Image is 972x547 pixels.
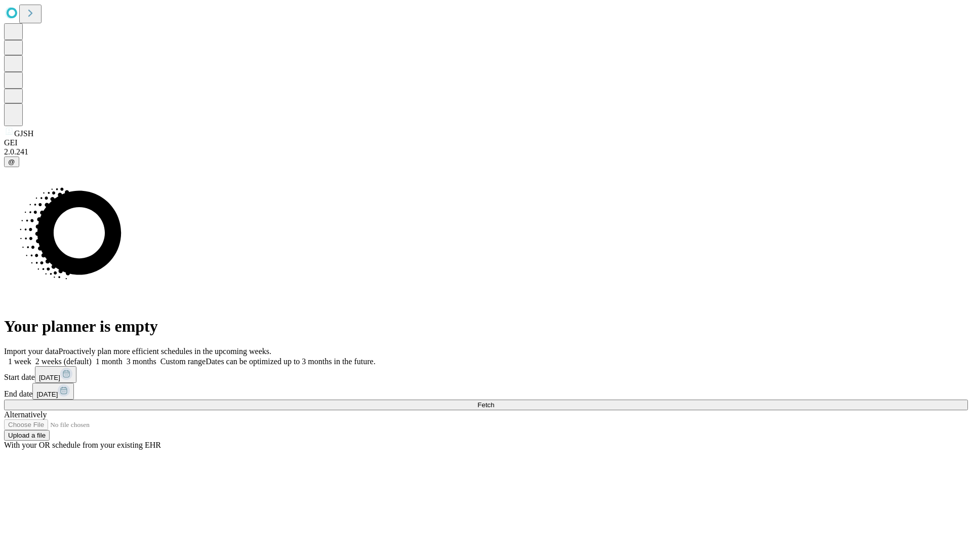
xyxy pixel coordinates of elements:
h1: Your planner is empty [4,317,968,336]
span: Alternatively [4,410,47,419]
span: 1 month [96,357,123,366]
div: Start date [4,366,968,383]
span: Fetch [477,401,494,409]
span: @ [8,158,15,166]
div: 2.0.241 [4,147,968,157]
span: Custom range [160,357,206,366]
button: [DATE] [35,366,76,383]
span: With your OR schedule from your existing EHR [4,441,161,449]
span: GJSH [14,129,33,138]
span: [DATE] [36,390,58,398]
span: 3 months [127,357,156,366]
div: GEI [4,138,968,147]
span: Dates can be optimized up to 3 months in the future. [206,357,375,366]
div: End date [4,383,968,400]
span: Proactively plan more efficient schedules in the upcoming weeks. [59,347,271,356]
button: Upload a file [4,430,50,441]
span: 2 weeks (default) [35,357,92,366]
button: @ [4,157,19,167]
button: [DATE] [32,383,74,400]
span: [DATE] [39,374,60,381]
span: 1 week [8,357,31,366]
span: Import your data [4,347,59,356]
button: Fetch [4,400,968,410]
